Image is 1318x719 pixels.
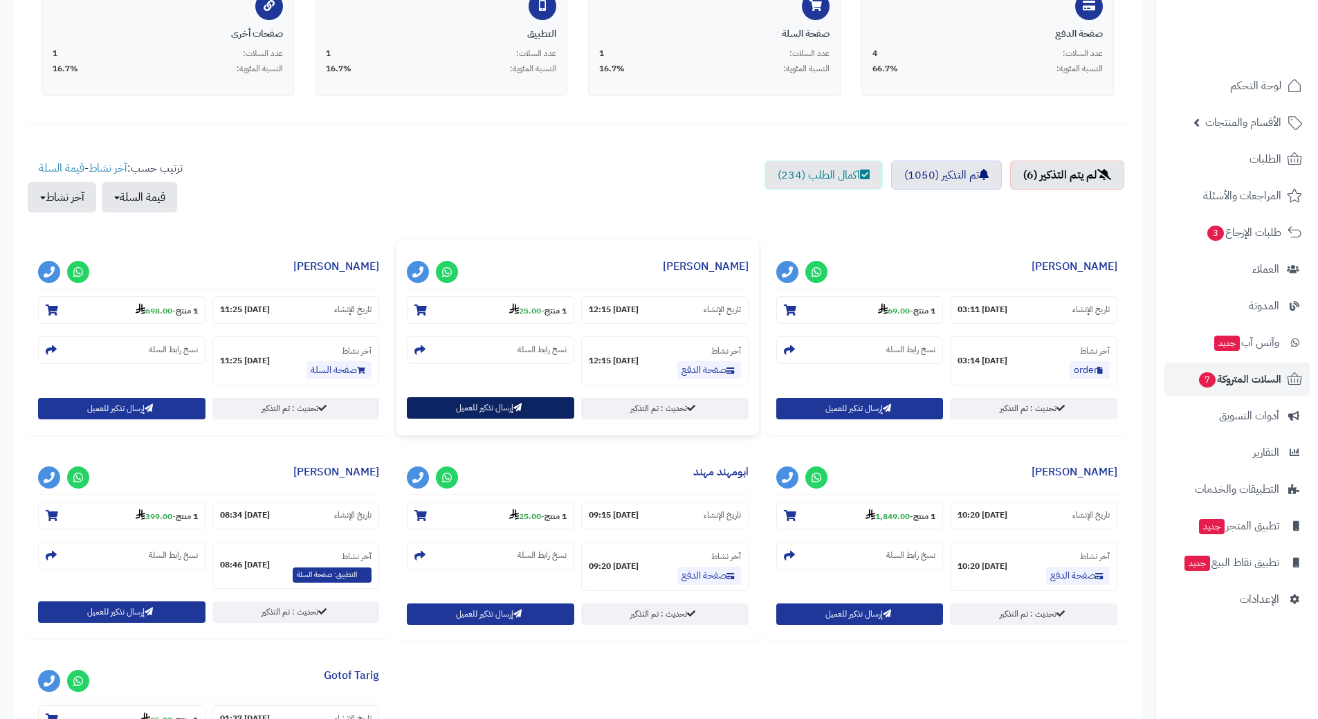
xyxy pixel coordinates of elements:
small: آخر نشاط [711,345,741,357]
a: قيمة السلة [39,160,84,176]
strong: 399.00 [136,510,172,522]
small: آخر نشاط [1080,550,1110,563]
a: [PERSON_NAME] [1032,258,1117,275]
span: وآتس آب [1213,333,1279,352]
section: نسخ رابط السلة [407,336,574,364]
a: السلات المتروكة7 [1164,363,1310,396]
small: آخر نشاط [711,550,741,563]
small: - [866,509,935,522]
strong: 1 منتج [913,510,935,522]
div: صفحة السلة [599,27,830,41]
small: - [136,303,198,317]
button: إرسال تذكير للعميل [407,397,574,419]
strong: [DATE] 09:15 [589,509,639,521]
small: نسخ رابط السلة [886,549,935,561]
img: logo-2.png [1224,11,1305,40]
strong: [DATE] 03:11 [958,304,1007,316]
section: 1 منتج-69.00 [776,296,944,324]
span: 1 [53,48,57,60]
ul: ترتيب حسب: - [28,161,183,212]
a: العملاء [1164,253,1310,286]
a: المراجعات والأسئلة [1164,179,1310,212]
strong: 1 منتج [176,510,198,522]
span: أدوات التسويق [1219,406,1279,426]
a: تحديث : تم التذكير [581,603,749,625]
small: نسخ رابط السلة [149,549,198,561]
a: اكمال الطلب (234) [765,161,883,190]
span: 1 [599,48,604,60]
small: تاريخ الإنشاء [704,509,741,521]
span: جديد [1214,336,1240,351]
a: [PERSON_NAME] [293,464,379,480]
a: [PERSON_NAME] [1032,464,1117,480]
span: جديد [1199,519,1225,534]
section: نسخ رابط السلة [776,336,944,364]
span: التطبيقات والخدمات [1195,480,1279,499]
section: نسخ رابط السلة [38,336,205,364]
strong: 698.00 [136,304,172,317]
span: تطبيق نقاط البيع [1183,553,1279,572]
strong: [DATE] 09:20 [589,561,639,572]
div: صفحات أخرى [53,27,283,41]
small: تاريخ الإنشاء [704,304,741,316]
section: نسخ رابط السلة [776,542,944,570]
span: الطلبات [1250,149,1281,169]
a: التقارير [1164,436,1310,469]
span: تطبيق المتجر [1198,516,1279,536]
span: السلات المتروكة [1198,370,1281,389]
a: التطبيقات والخدمات [1164,473,1310,506]
small: نسخ رابط السلة [149,344,198,356]
a: تطبيق المتجرجديد [1164,509,1310,543]
strong: [DATE] 08:34 [220,509,270,521]
button: إرسال تذكير للعميل [38,398,205,419]
small: - [136,509,198,522]
a: صفحة السلة [306,361,372,379]
a: الإعدادات [1164,583,1310,616]
a: تحديث : تم التذكير [950,398,1117,419]
span: التقارير [1253,443,1279,462]
a: صفحة الدفع [677,567,741,585]
button: إرسال تذكير للعميل [38,601,205,623]
small: آخر نشاط [1080,345,1110,357]
strong: 1,849.00 [866,510,910,522]
small: نسخ رابط السلة [518,344,567,356]
small: نسخ رابط السلة [518,549,567,561]
button: آخر نشاط [28,182,96,212]
strong: [DATE] 12:15 [589,304,639,316]
span: جديد [1184,556,1210,571]
section: نسخ رابط السلة [38,542,205,570]
small: - [878,303,935,317]
button: إرسال تذكير للعميل [776,603,944,625]
span: عدد السلات: [516,48,556,60]
div: صفحة الدفع [872,27,1103,41]
span: 4 [872,48,877,60]
small: آخر نشاط [342,345,372,357]
small: تاريخ الإنشاء [1072,509,1110,521]
span: النسبة المئوية: [783,63,830,75]
section: 1 منتج-1,849.00 [776,502,944,529]
strong: 1 منتج [176,304,198,317]
strong: [DATE] 11:25 [220,355,270,367]
a: [PERSON_NAME] [293,258,379,275]
small: تاريخ الإنشاء [334,304,372,316]
a: تحديث : تم التذكير [581,398,749,419]
a: لم يتم التذكير (6) [1010,161,1124,190]
span: المراجعات والأسئلة [1203,186,1281,206]
small: تاريخ الإنشاء [1072,304,1110,316]
section: 1 منتج-25.00 [407,502,574,529]
strong: 69.00 [878,304,910,317]
a: تحديث : تم التذكير [212,398,380,419]
a: الطلبات [1164,143,1310,176]
strong: 25.00 [509,304,541,317]
a: تحديث : تم التذكير [212,601,380,623]
a: تم التذكير (1050) [891,161,1002,190]
a: Gotof Tarig [324,667,379,684]
small: - [509,509,567,522]
a: أدوات التسويق [1164,399,1310,433]
a: صفحة الدفع [1046,567,1110,585]
section: 1 منتج-25.00 [407,296,574,324]
span: 1 [326,48,331,60]
a: تطبيق نقاط البيعجديد [1164,546,1310,579]
strong: 1 منتج [913,304,935,317]
a: آخر نشاط [89,160,127,176]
